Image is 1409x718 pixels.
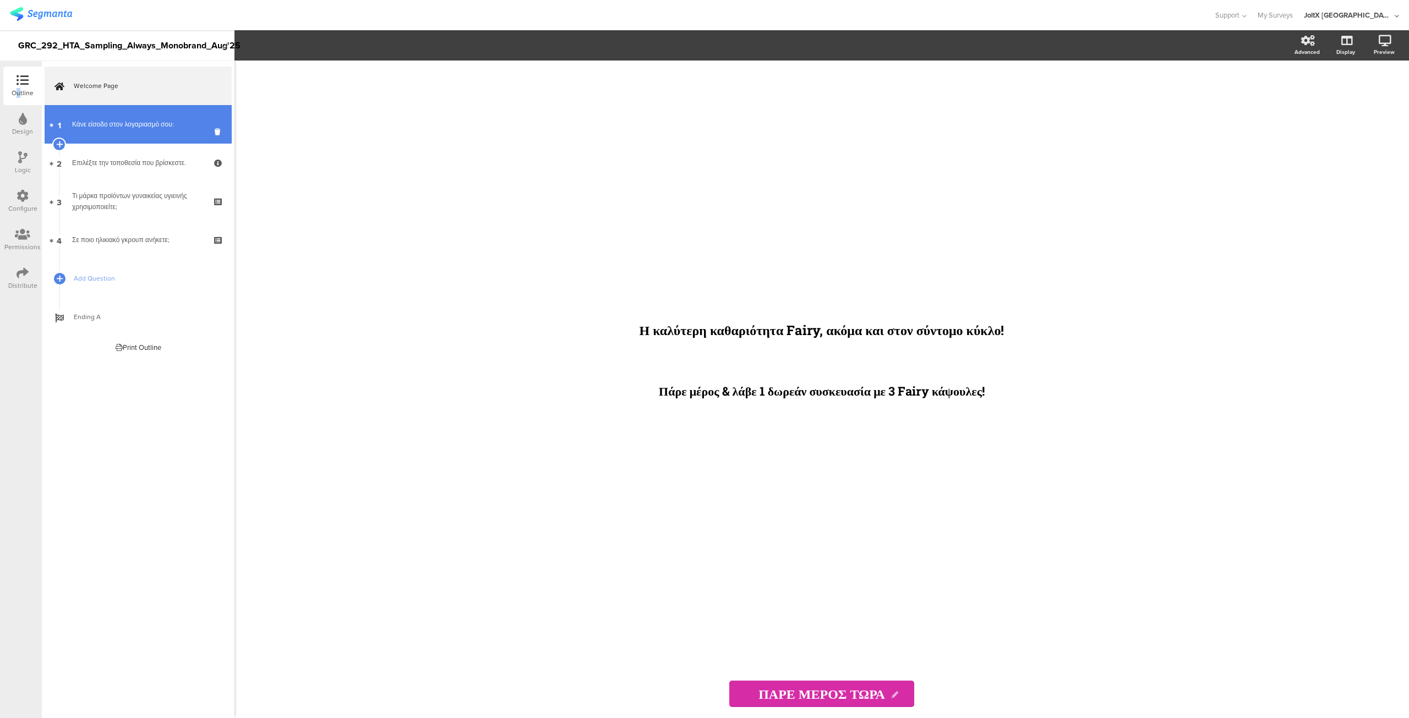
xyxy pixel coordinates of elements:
[57,195,62,207] span: 3
[45,105,232,144] a: 1 Κάνε είσοδο στον λογαριασμό σου:
[58,118,61,130] span: 1
[10,7,72,21] img: segmanta logo
[1304,10,1392,20] div: JoltX [GEOGRAPHIC_DATA]
[74,273,215,284] span: Add Question
[1215,10,1239,20] span: Support
[12,127,33,136] div: Design
[45,144,232,182] a: 2 Επιλέξτε την τοποθεσία που βρίσκεστε.
[72,234,204,245] div: Σε ποιο ηλικιακό γκρουπ ανήκετε;
[57,234,62,246] span: 4
[8,281,37,291] div: Distribute
[45,182,232,221] a: 3 Τι μάρκα προϊόντων γυναικείας υγιεινής χρησιμοποιείτε;
[1374,48,1395,56] div: Preview
[8,204,37,213] div: Configure
[74,311,215,322] span: Ending A
[1295,48,1320,56] div: Advanced
[4,242,41,252] div: Permissions
[45,298,232,336] a: Ending A
[72,190,204,212] div: Τι μάρκα προϊόντων γυναικείας υγιεινής χρησιμοποιείτε;
[640,321,1004,339] span: Η καλύτερη καθαριότητα Fairy, ακόμα και στον σύντομο κύκλο!
[116,342,161,353] div: Print Outline
[18,37,217,54] div: GRC_292_HTA_Sampling_Always_Monobrand_Aug'25
[45,221,232,259] a: 4 Σε ποιο ηλικιακό γκρουπ ανήκετε;
[659,383,985,399] span: Πάρε μέρος & λάβε 1 δωρεάν συσκευασία με 3 Fairy κάψουλες!
[215,127,224,137] i: Delete
[12,88,34,98] div: Outline
[1336,48,1355,56] div: Display
[72,119,204,130] div: Κάνε είσοδο στον λογαριασμό σου:
[72,157,204,168] div: Επιλέξτε την τοποθεσία που βρίσκεστε.
[45,67,232,105] a: Welcome Page
[74,80,215,91] span: Welcome Page
[729,681,914,707] input: Start
[57,157,62,169] span: 2
[15,165,31,175] div: Logic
